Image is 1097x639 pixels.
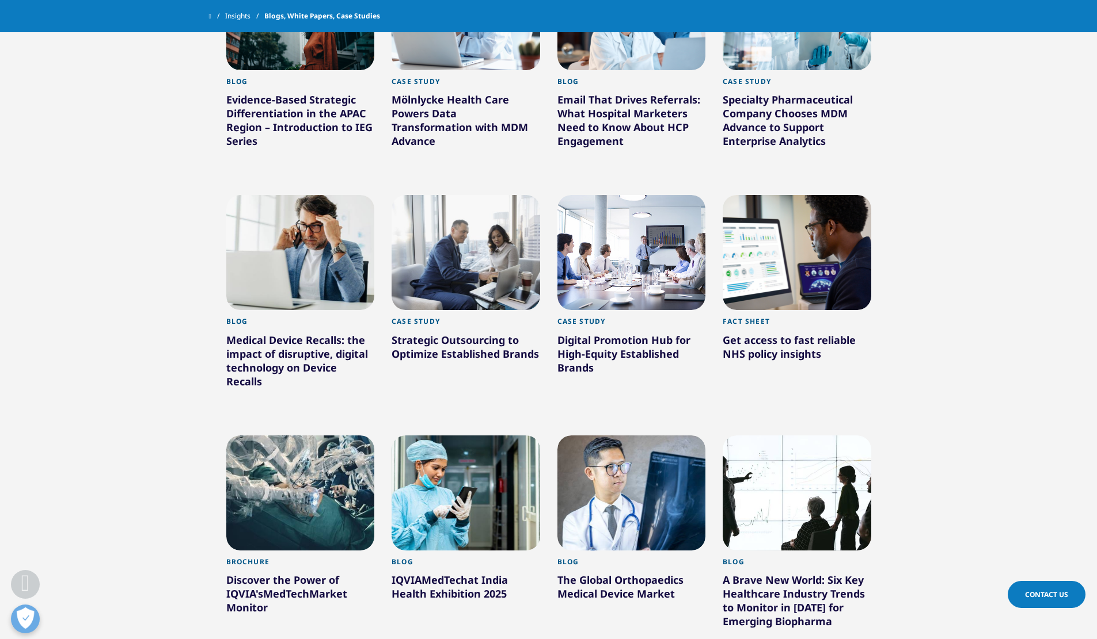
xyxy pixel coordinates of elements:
[264,6,380,26] span: Blogs, White Papers, Case Studies
[557,317,706,332] div: Case Study
[557,77,706,93] div: Blog
[723,573,871,633] div: A Brave New World: Six Key Healthcare Industry Trends to Monitor in [DATE] for Emerging Biopharma
[557,573,706,605] div: The Global Orthopaedics Medical Device Market
[392,573,540,605] div: IQVIA at India Health Exhibition 2025
[1025,590,1068,599] span: Contact Us
[226,333,375,393] div: Medical Device Recalls: the impact of disruptive, digital technology on Device Recalls
[392,77,540,93] div: Case Study
[392,93,540,152] div: Mölnlycke Health Care Powers Data Transformation with MDM Advance
[392,317,540,332] div: Case Study
[226,557,375,573] div: Brochure
[226,70,375,178] a: Blog Evidence-Based Strategic Differentiation in the APAC Region – Introduction to IEG Series
[723,557,871,573] div: Blog
[557,70,706,178] a: Blog Email That Drives Referrals: What Hospital Marketers Need to Know About HCP Engagement
[723,93,871,152] div: Specialty Pharmaceutical Company Chooses MDM Advance to Support Enterprise Analytics
[392,333,540,365] div: Strategic Outsourcing to Optimize Established Brands
[11,604,40,633] button: 優先設定センターを開く
[557,557,706,573] div: Blog
[723,77,871,93] div: Case Study
[557,93,706,152] div: Email That Drives Referrals: What Hospital Marketers Need to Know About HCP Engagement
[557,333,706,379] div: Digital Promotion Hub for High-Equity Established Brands
[723,310,871,390] a: Fact Sheet Get access to fast reliable NHS policy insights
[226,573,375,619] div: Discover the Power of IQVIA's Market Monitor
[225,6,264,26] a: Insights
[723,70,871,178] a: Case Study Specialty Pharmaceutical Company Chooses MDM Advance to Support Enterprise Analytics
[723,333,871,365] div: Get access to fast reliable NHS policy insights
[723,317,871,332] div: Fact Sheet
[557,550,706,630] a: Blog The Global Orthopaedics Medical Device Market
[392,550,540,630] a: Blog IQVIAMedTechat India Health Exhibition 2025
[422,573,468,587] span: MedTech
[392,310,540,390] a: Case Study Strategic Outsourcing to Optimize Established Brands
[263,587,309,600] span: MedTech
[226,317,375,332] div: Blog
[226,77,375,93] div: Blog
[1008,581,1085,608] a: Contact Us
[392,70,540,178] a: Case Study Mölnlycke Health Care Powers Data Transformation with MDM Advance
[226,310,375,418] a: Blog Medical Device Recalls: the impact of disruptive, digital technology on Device Recalls
[392,557,540,573] div: Blog
[557,310,706,404] a: Case Study Digital Promotion Hub for High-Equity Established Brands
[226,93,375,152] div: Evidence-Based Strategic Differentiation in the APAC Region – Introduction to IEG Series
